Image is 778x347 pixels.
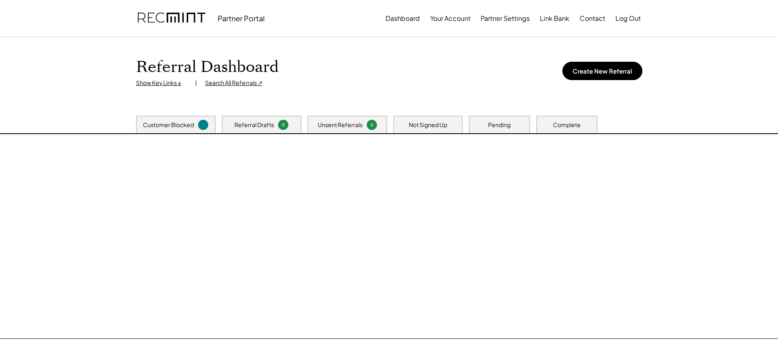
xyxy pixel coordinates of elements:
[580,10,605,27] button: Contact
[430,10,470,27] button: Your Account
[143,121,194,129] div: Customer Blocked
[138,4,205,32] img: recmint-logotype%403x.png
[615,10,641,27] button: Log Out
[136,58,279,77] h1: Referral Dashboard
[553,121,581,129] div: Complete
[318,121,363,129] div: Unsent Referrals
[368,122,376,128] div: 0
[488,121,510,129] div: Pending
[195,79,197,87] div: |
[279,122,287,128] div: 0
[481,10,530,27] button: Partner Settings
[205,79,263,87] div: Search All Referrals ↗
[409,121,447,129] div: Not Signed Up
[540,10,569,27] button: Link Bank
[562,62,642,80] button: Create New Referral
[234,121,274,129] div: Referral Drafts
[136,79,187,87] div: Show Key Links ↓
[386,10,420,27] button: Dashboard
[218,13,265,23] div: Partner Portal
